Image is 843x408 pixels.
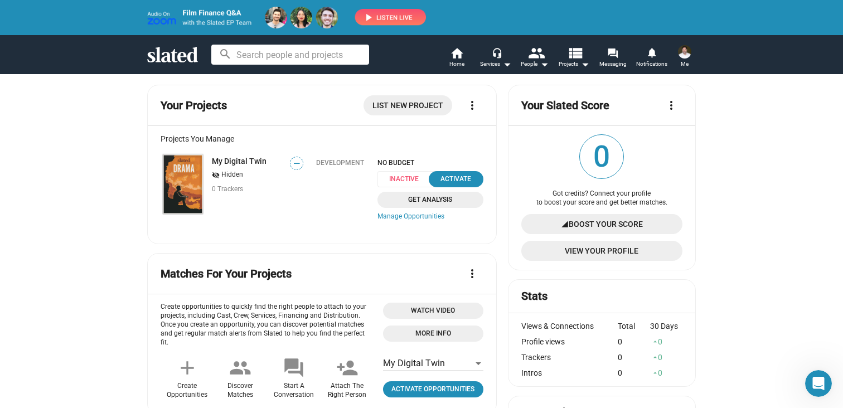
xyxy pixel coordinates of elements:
[390,305,477,317] span: Watch Video
[161,266,292,281] mat-card-title: Matches For Your Projects
[650,368,682,377] div: 0
[530,241,674,261] span: View Your Profile
[651,353,659,361] mat-icon: arrow_drop_up
[316,159,364,167] div: Development
[500,57,513,71] mat-icon: arrow_drop_down
[290,158,303,169] span: —
[650,322,682,331] div: 30 Days
[212,157,267,166] a: My Digital Twin
[466,267,479,280] mat-icon: more_vert
[383,381,483,397] a: Click to open project profile page opportunities tab
[671,43,698,72] button: Brian Craig HinderbergerMe
[678,45,691,59] img: Brian Craig Hinderberger
[578,57,592,71] mat-icon: arrow_drop_down
[537,57,551,71] mat-icon: arrow_drop_down
[390,328,477,339] span: More Info
[636,57,667,71] span: Notifications
[593,46,632,71] a: Messaging
[274,382,314,400] div: Start A Conversation
[681,57,689,71] span: Me
[646,47,657,58] mat-icon: notifications
[580,135,623,178] span: 0
[651,338,659,346] mat-icon: arrow_drop_up
[528,45,544,61] mat-icon: people
[227,382,253,400] div: Discover Matches
[521,241,682,261] a: View Your Profile
[328,382,366,400] div: Attach The Right Person
[521,214,682,234] a: Boost Your Score
[161,152,205,216] a: My Digital Twin
[650,353,682,362] div: 0
[229,357,251,379] mat-icon: people
[561,214,569,234] mat-icon: signal_cellular_4_bar
[632,46,671,71] a: Notifications
[618,353,650,362] div: 0
[176,357,198,379] mat-icon: add
[521,57,549,71] div: People
[466,99,479,112] mat-icon: more_vert
[492,47,502,57] mat-icon: headset_mic
[212,170,220,181] mat-icon: visibility_off
[161,303,374,347] p: Create opportunities to quickly find the right people to attach to your projects, including Cast,...
[450,46,463,60] mat-icon: home
[167,382,207,400] div: Create Opportunities
[521,353,618,362] div: Trackers
[476,46,515,71] button: Services
[161,98,227,113] mat-card-title: Your Projects
[377,212,483,221] a: Manage Opportunities
[377,159,483,167] span: NO BUDGET
[372,95,443,115] span: List New Project
[607,48,618,59] mat-icon: forum
[383,326,483,342] a: Open 'More info' dialog with information about Opportunities
[521,289,548,304] mat-card-title: Stats
[559,57,589,71] span: Projects
[449,57,464,71] span: Home
[429,171,483,187] button: Activate
[554,46,593,71] button: Projects
[435,173,477,185] div: Activate
[383,358,445,368] span: My Digital Twin
[437,46,476,71] a: Home
[387,383,479,395] span: Activate Opportunities
[521,190,682,207] div: Got credits? Connect your profile to boost your score and get better matches.
[147,7,426,28] img: promo-live-zoom-ep-team4.png
[377,171,437,187] span: Inactive
[567,45,583,61] mat-icon: view_list
[480,57,511,71] div: Services
[283,357,305,379] mat-icon: forum
[515,46,554,71] button: People
[521,337,618,346] div: Profile views
[521,322,618,331] div: Views & Connections
[384,194,477,206] span: Get Analysis
[599,57,627,71] span: Messaging
[618,322,650,331] div: Total
[650,337,682,346] div: 0
[569,214,643,234] span: Boost Your Score
[521,98,609,113] mat-card-title: Your Slated Score
[211,45,369,65] input: Search people and projects
[161,134,483,143] div: Projects You Manage
[364,95,452,115] a: List New Project
[618,368,650,377] div: 0
[212,185,243,193] span: 0 Trackers
[805,370,832,397] iframe: Intercom live chat
[336,357,358,379] mat-icon: person_add
[377,192,483,208] a: Get Analysis
[618,337,650,346] div: 0
[163,154,203,214] img: My Digital Twin
[651,369,659,377] mat-icon: arrow_drop_up
[383,303,483,319] button: Open 'Opportunities Intro Video' dialog
[665,99,678,112] mat-icon: more_vert
[521,368,618,377] div: Intros
[221,171,243,179] span: Hidden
